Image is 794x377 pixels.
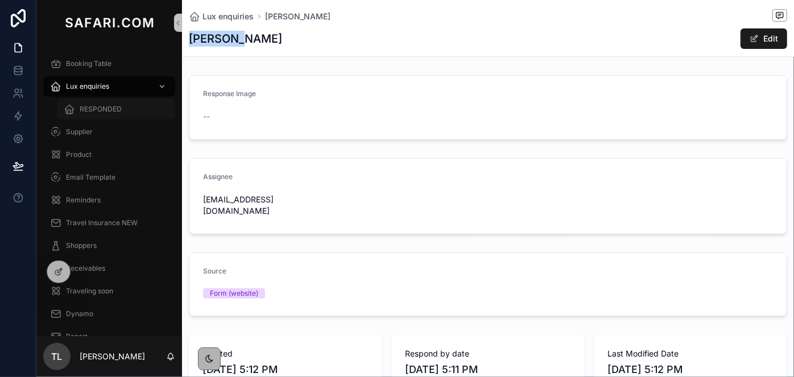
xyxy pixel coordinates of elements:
[43,213,175,233] a: Travel Insurance NEW
[189,11,254,22] a: Lux enquiries
[43,258,175,279] a: Receivables
[607,348,774,359] span: Last Modified Date
[66,218,138,227] span: Travel Insurance NEW
[57,99,175,119] a: RESPONDED
[210,288,258,299] div: Form (website)
[66,309,93,318] span: Dynamo
[66,59,111,68] span: Booking Table
[63,14,156,32] img: App logo
[43,326,175,347] a: Report
[203,172,233,181] span: Assignee
[66,241,97,250] span: Shoppers
[43,53,175,74] a: Booking Table
[203,194,339,217] span: [EMAIL_ADDRESS][DOMAIN_NAME]
[66,127,93,136] span: Supplier
[43,144,175,165] a: Product
[43,235,175,256] a: Shoppers
[43,167,175,188] a: Email Template
[405,348,571,359] span: Respond by date
[265,11,330,22] a: [PERSON_NAME]
[43,304,175,324] a: Dynamo
[43,190,175,210] a: Reminders
[202,348,369,359] span: Created
[189,31,282,47] h1: [PERSON_NAME]
[43,76,175,97] a: Lux enquiries
[66,173,115,182] span: Email Template
[36,45,182,336] div: scrollable content
[66,150,92,159] span: Product
[203,267,226,275] span: Source
[43,122,175,142] a: Supplier
[80,105,122,114] span: RESPONDED
[203,111,210,122] span: --
[66,196,101,205] span: Reminders
[66,332,88,341] span: Report
[52,350,63,363] span: TL
[43,281,175,301] a: Traveling soon
[80,351,145,362] p: [PERSON_NAME]
[203,89,256,98] span: Response Image
[66,82,109,91] span: Lux enquiries
[66,287,113,296] span: Traveling soon
[741,28,787,49] button: Edit
[202,11,254,22] span: Lux enquiries
[66,264,105,273] span: Receivables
